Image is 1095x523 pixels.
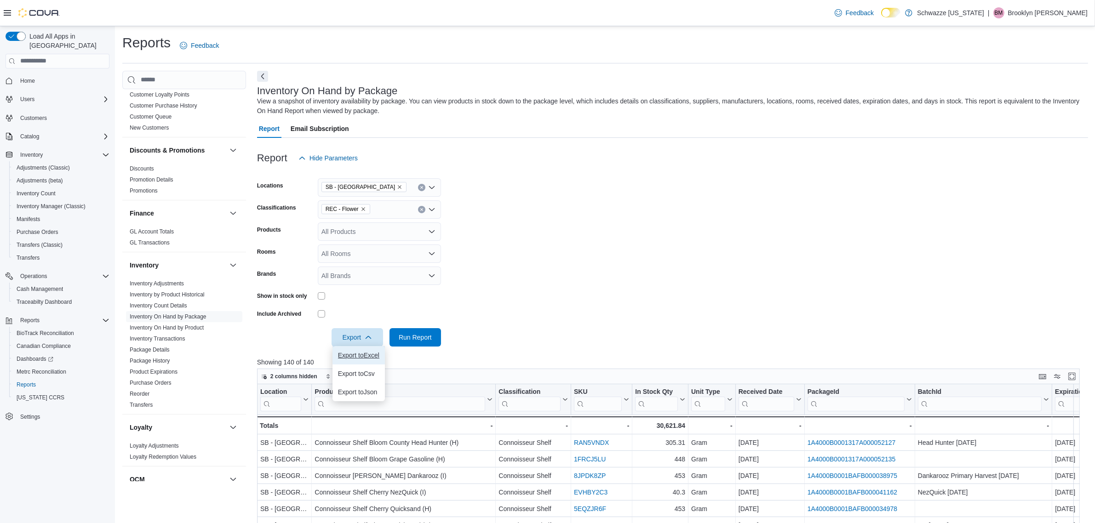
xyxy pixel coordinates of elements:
span: Home [17,75,109,86]
a: Inventory On Hand by Product [130,324,204,331]
a: Adjustments (Classic) [13,162,74,173]
a: Reorder [130,391,149,397]
span: Customers [17,112,109,124]
button: SKU [574,387,629,411]
span: Manifests [17,216,40,223]
div: Classification [499,387,561,396]
span: Export to Csv [338,370,379,377]
span: REC - Flower [321,204,370,214]
a: Purchase Orders [130,380,172,386]
span: Inventory Count [13,188,109,199]
button: Open list of options [428,250,436,257]
button: Adjustments (beta) [9,174,113,187]
div: - [499,420,568,431]
button: Clear input [418,184,425,191]
label: Products [257,226,281,233]
a: Transfers [130,402,153,408]
span: Manifests [13,214,109,225]
div: Gram [691,470,733,481]
span: Transfers [130,401,153,409]
span: Settings [20,413,40,421]
a: Discounts [130,165,154,172]
div: Received Date [739,387,794,396]
button: Purchase Orders [9,226,113,239]
button: Canadian Compliance [9,340,113,352]
p: Showing 140 of 140 [257,358,1088,367]
span: Purchase Orders [130,379,172,387]
h3: Report [257,153,287,164]
button: Transfers (Classic) [9,239,113,251]
span: Load All Apps in [GEOGRAPHIC_DATA] [26,32,109,50]
div: SKU [574,387,622,396]
div: Connoisseur Shelf [499,437,568,448]
a: Canadian Compliance [13,341,75,352]
a: GL Transactions [130,239,170,246]
img: Cova [18,8,60,17]
a: Loyalty Adjustments [130,443,179,449]
a: Customer Queue [130,114,172,120]
div: Discounts & Promotions [122,163,246,200]
span: Reports [17,381,36,388]
button: Catalog [2,130,113,143]
button: [US_STATE] CCRS [9,391,113,404]
a: 1A4000B0001BAFB000034978 [808,505,897,512]
span: SB - Belmar [321,182,407,192]
button: Inventory [2,148,113,161]
div: Connoisseur Shelf [499,470,568,481]
button: Received Date [739,387,802,411]
span: Inventory Transactions [130,335,185,342]
button: Remove REC - Flower from selection in this group [361,206,366,212]
span: Loyalty Adjustments [130,442,179,449]
button: Display options [1052,371,1063,382]
span: New Customers [130,124,169,131]
button: Reports [2,314,113,327]
button: In Stock Qty [635,387,685,411]
span: Package History [130,357,170,364]
button: Export toJson [333,383,385,401]
button: Customers [2,111,113,125]
label: Classifications [257,204,296,211]
span: Run Report [399,333,432,342]
a: 8JPDK8ZP [574,472,606,479]
span: Adjustments (Classic) [17,164,70,171]
a: Home [17,75,39,86]
a: Customer Purchase History [130,102,197,109]
div: Connoisseur Shelf Bloom County Head Hunter (H) [315,437,493,448]
span: GL Transactions [130,239,170,246]
button: Hide Parameters [295,149,361,167]
span: Inventory Count [17,190,56,197]
button: Enter fullscreen [1066,371,1078,382]
span: Discounts [130,165,154,172]
a: Loyalty Redemption Values [130,454,196,460]
span: Loyalty Redemption Values [130,453,196,460]
p: Schwazze [US_STATE] [917,7,984,18]
span: Promotion Details [130,176,173,183]
a: 5EQZJR6F [574,505,606,512]
button: Remove SB - Belmar from selection in this group [397,184,402,190]
span: Export to Excel [338,352,379,359]
a: 1A4000B0001317A000052135 [808,455,896,463]
a: Inventory Count [13,188,59,199]
p: Brooklyn [PERSON_NAME] [1008,7,1088,18]
span: Washington CCRS [13,392,109,403]
button: Clear input [418,206,425,213]
div: 448 [635,454,685,465]
div: Gram [691,437,733,448]
span: Package Details [130,346,170,353]
a: Package History [130,358,170,364]
a: EVHBY2C3 [574,489,608,496]
span: Transfers (Classic) [13,239,109,250]
button: Inventory Count [9,187,113,200]
div: In Stock Qty [635,387,678,396]
span: Reports [17,315,109,326]
div: - [315,420,493,431]
div: - [918,420,1049,431]
button: Settings [2,409,113,423]
h3: Discounts & Promotions [130,146,205,155]
button: 2 columns hidden [258,371,321,382]
span: 2 columns hidden [270,373,317,380]
h3: Inventory [130,261,159,270]
div: Head Hunter [DATE] [918,437,1049,448]
button: Inventory [228,260,239,271]
span: Settings [17,410,109,422]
